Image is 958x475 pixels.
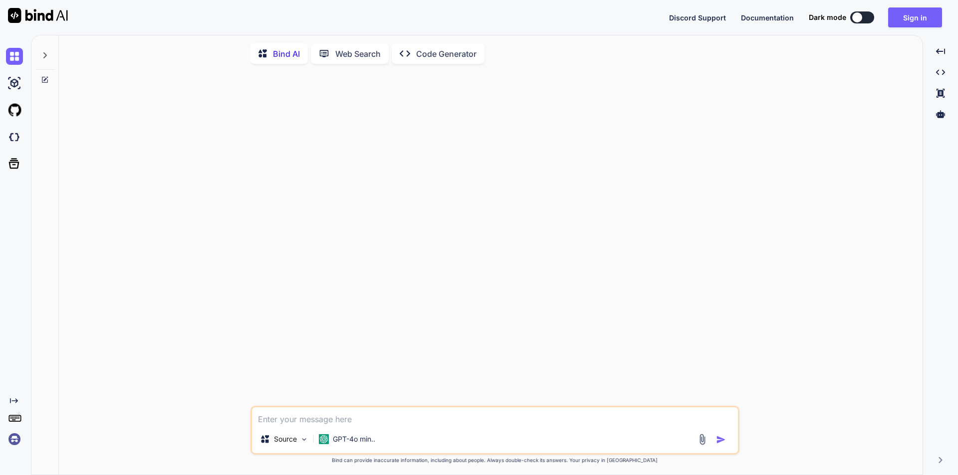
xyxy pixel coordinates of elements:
[741,13,794,22] span: Documentation
[669,12,726,23] button: Discord Support
[319,434,329,444] img: GPT-4o mini
[741,12,794,23] button: Documentation
[6,48,23,65] img: chat
[335,48,381,60] p: Web Search
[809,12,846,22] span: Dark mode
[6,431,23,448] img: signin
[888,7,942,27] button: Sign in
[6,129,23,146] img: darkCloudIdeIcon
[274,434,297,444] p: Source
[333,434,375,444] p: GPT-4o min..
[669,13,726,22] span: Discord Support
[8,8,68,23] img: Bind AI
[273,48,300,60] p: Bind AI
[6,102,23,119] img: githubLight
[716,435,726,445] img: icon
[697,434,708,445] img: attachment
[250,457,739,464] p: Bind can provide inaccurate information, including about people. Always double-check its answers....
[416,48,477,60] p: Code Generator
[300,435,308,444] img: Pick Models
[6,75,23,92] img: ai-studio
